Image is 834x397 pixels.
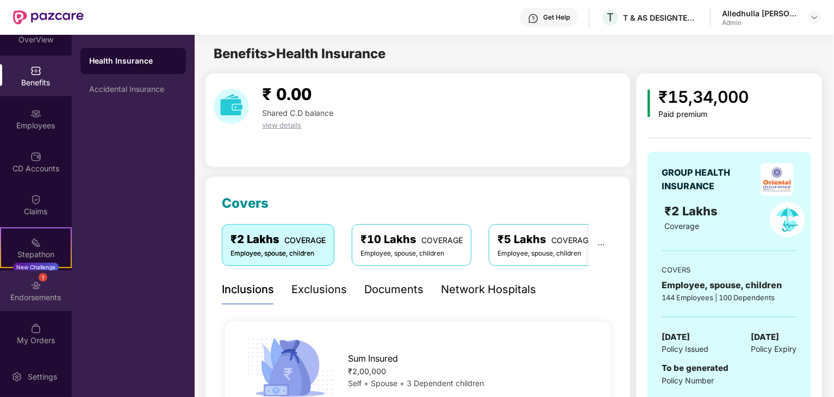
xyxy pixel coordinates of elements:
[284,235,326,245] span: COVERAGE
[497,231,593,248] div: ₹5 Lakhs
[30,151,41,162] img: svg+xml;base64,PHN2ZyBpZD0iQ0RfQWNjb3VudHMiIGRhdGEtbmFtZT0iQ0QgQWNjb3VudHMiIHhtbG5zPSJodHRwOi8vd3...
[39,273,47,282] div: 1
[662,363,729,373] span: To be generated
[348,352,398,365] span: Sum Insured
[665,204,721,218] span: ₹2 Lakhs
[810,13,819,22] img: svg+xml;base64,PHN2ZyBpZD0iRHJvcGRvd24tMzJ4MzIiIHhtbG5zPSJodHRwOi8vd3d3LnczLm9yZy8yMDAwL3N2ZyIgd2...
[761,163,793,196] img: insurerLogo
[30,65,41,76] img: svg+xml;base64,PHN2ZyBpZD0iQmVuZWZpdHMiIHhtbG5zPSJodHRwOi8vd3d3LnczLm9yZy8yMDAwL3N2ZyIgd2lkdGg9Ij...
[89,85,177,94] div: Accidental Insurance
[497,249,593,259] div: Employee, spouse, children
[1,249,71,260] div: Stepathon
[659,110,749,119] div: Paid premium
[722,18,798,27] div: Admin
[623,13,699,23] div: T & AS DESIGNTECH SERVICES PRIVATE LIMITED
[30,108,41,119] img: svg+xml;base64,PHN2ZyBpZD0iRW1wbG95ZWVzIiB4bWxucz0iaHR0cDovL3d3dy53My5vcmcvMjAwMC9zdmciIHdpZHRoPS...
[30,237,41,248] img: svg+xml;base64,PHN2ZyB4bWxucz0iaHR0cDovL3d3dy53My5vcmcvMjAwMC9zdmciIHdpZHRoPSIyMSIgaGVpZ2h0PSIyMC...
[13,10,84,24] img: New Pazcare Logo
[598,241,605,249] span: ellipsis
[11,371,22,382] img: svg+xml;base64,PHN2ZyBpZD0iU2V0dGluZy0yMHgyMCIgeG1sbnM9Imh0dHA6Ly93d3cudzMub3JnLzIwMDAvc3ZnIiB3aW...
[662,331,690,344] span: [DATE]
[659,84,749,110] div: ₹15,34,000
[262,84,312,104] span: ₹ 0.00
[262,108,333,117] span: Shared C.D balance
[665,221,700,231] span: Coverage
[348,365,593,377] div: ₹2,00,000
[551,235,593,245] span: COVERAGE
[364,281,424,298] div: Documents
[543,13,570,22] div: Get Help
[30,280,41,291] img: svg+xml;base64,PHN2ZyBpZD0iRW5kb3JzZW1lbnRzIiB4bWxucz0iaHR0cDovL3d3dy53My5vcmcvMjAwMC9zdmciIHdpZH...
[222,281,274,298] div: Inclusions
[231,231,326,248] div: ₹2 Lakhs
[360,231,463,248] div: ₹10 Lakhs
[360,249,463,259] div: Employee, spouse, children
[222,195,269,211] span: Covers
[231,249,326,259] div: Employee, spouse, children
[662,376,714,385] span: Policy Number
[214,89,249,124] img: download
[30,194,41,205] img: svg+xml;base64,PHN2ZyBpZD0iQ2xhaW0iIHhtbG5zPSJodHRwOi8vd3d3LnczLm9yZy8yMDAwL3N2ZyIgd2lkdGg9IjIwIi...
[648,90,650,117] img: icon
[662,343,708,355] span: Policy Issued
[607,11,614,24] span: T
[13,263,59,271] div: New Challenge
[722,8,798,18] div: Alledhulla [PERSON_NAME]
[291,281,347,298] div: Exclusions
[421,235,463,245] span: COVERAGE
[30,323,41,334] img: svg+xml;base64,PHN2ZyBpZD0iTXlfT3JkZXJzIiBkYXRhLW5hbWU9Ik15IE9yZGVycyIgeG1sbnM9Imh0dHA6Ly93d3cudz...
[770,202,805,237] img: policyIcon
[662,292,796,303] div: 144 Employees | 100 Dependents
[441,281,536,298] div: Network Hospitals
[24,371,60,382] div: Settings
[751,343,797,355] span: Policy Expiry
[214,46,385,61] span: Benefits > Health Insurance
[589,224,614,265] button: ellipsis
[528,13,539,24] img: svg+xml;base64,PHN2ZyBpZD0iSGVscC0zMngzMiIgeG1sbnM9Imh0dHA6Ly93d3cudzMub3JnLzIwMDAvc3ZnIiB3aWR0aD...
[662,264,796,275] div: COVERS
[348,379,484,388] span: Self + Spouse + 3 Dependent children
[751,331,780,344] span: [DATE]
[262,121,301,129] span: view details
[662,166,757,193] div: GROUP HEALTH INSURANCE
[89,55,177,66] div: Health Insurance
[662,278,796,292] div: Employee, spouse, children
